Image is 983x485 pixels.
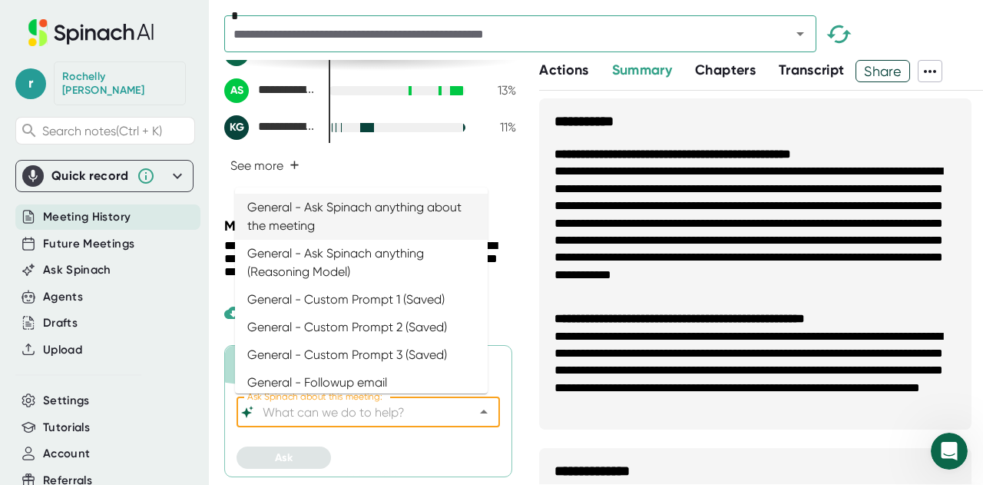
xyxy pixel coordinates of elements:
[856,60,910,82] button: Share
[235,240,488,286] li: General - Ask Spinach anything (Reasoning Model)
[235,341,488,369] li: General - Custom Prompt 3 (Saved)
[478,83,516,98] div: 13 %
[235,286,488,314] li: General - Custom Prompt 1 (Saved)
[224,78,316,103] div: Adrienne Steele
[224,152,306,179] button: See more+
[695,60,756,81] button: Chapters
[22,161,187,191] div: Quick record
[43,314,78,332] button: Drafts
[15,68,46,99] span: r
[43,288,83,306] button: Agents
[612,61,672,78] span: Summary
[51,168,129,184] div: Quick record
[260,401,450,423] input: What can we do to help?
[473,401,495,423] button: Close
[43,208,131,226] button: Meeting History
[856,58,909,85] span: Share
[290,159,300,171] span: +
[43,235,134,253] button: Future Meetings
[224,78,249,103] div: AS
[43,392,90,410] button: Settings
[42,124,162,138] span: Search notes (Ctrl + K)
[43,445,90,463] button: Account
[235,194,488,240] li: General - Ask Spinach anything about the meeting
[275,451,293,464] span: Ask
[43,261,111,279] button: Ask Spinach
[779,61,845,78] span: Transcript
[695,61,756,78] span: Chapters
[235,314,488,341] li: General - Custom Prompt 2 (Saved)
[237,447,331,469] button: Ask
[224,304,344,322] div: Download Video
[224,115,249,140] div: KG
[478,120,516,135] div: 11 %
[224,217,520,235] div: Meeting Attendees
[612,60,672,81] button: Summary
[789,23,811,45] button: Open
[224,115,316,140] div: Kristina Gomez
[62,70,177,97] div: Rochelly Serrano
[43,341,82,359] button: Upload
[539,60,588,81] button: Actions
[539,61,588,78] span: Actions
[779,60,845,81] button: Transcript
[43,419,90,437] button: Tutorials
[235,369,488,397] li: General - Followup email
[931,433,968,470] iframe: Intercom live chat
